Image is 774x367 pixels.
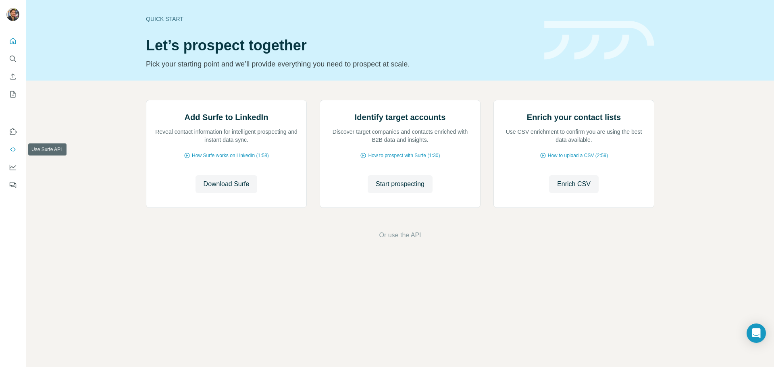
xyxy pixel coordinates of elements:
[502,128,646,144] p: Use CSV enrichment to confirm you are using the best data available.
[192,152,269,159] span: How Surfe works on LinkedIn (1:58)
[549,175,599,193] button: Enrich CSV
[557,179,591,189] span: Enrich CSV
[379,230,421,240] button: Or use the API
[747,323,766,343] div: Open Intercom Messenger
[6,160,19,174] button: Dashboard
[146,15,535,23] div: Quick start
[368,175,433,193] button: Start prospecting
[146,37,535,54] h1: Let’s prospect together
[527,112,621,123] h2: Enrich your contact lists
[6,178,19,192] button: Feedback
[548,152,608,159] span: How to upload a CSV (2:59)
[368,152,440,159] span: How to prospect with Surfe (1:30)
[196,175,258,193] button: Download Surfe
[6,124,19,139] button: Use Surfe on LinkedIn
[154,128,298,144] p: Reveal contact information for intelligent prospecting and instant data sync.
[185,112,268,123] h2: Add Surfe to LinkedIn
[6,69,19,84] button: Enrich CSV
[146,58,535,70] p: Pick your starting point and we’ll provide everything you need to prospect at scale.
[6,8,19,21] img: Avatar
[6,142,19,157] button: Use Surfe API
[6,34,19,48] button: Quick start
[328,128,472,144] p: Discover target companies and contacts enriched with B2B data and insights.
[355,112,446,123] h2: Identify target accounts
[204,179,250,189] span: Download Surfe
[6,52,19,66] button: Search
[6,87,19,102] button: My lists
[544,21,654,60] img: banner
[376,179,424,189] span: Start prospecting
